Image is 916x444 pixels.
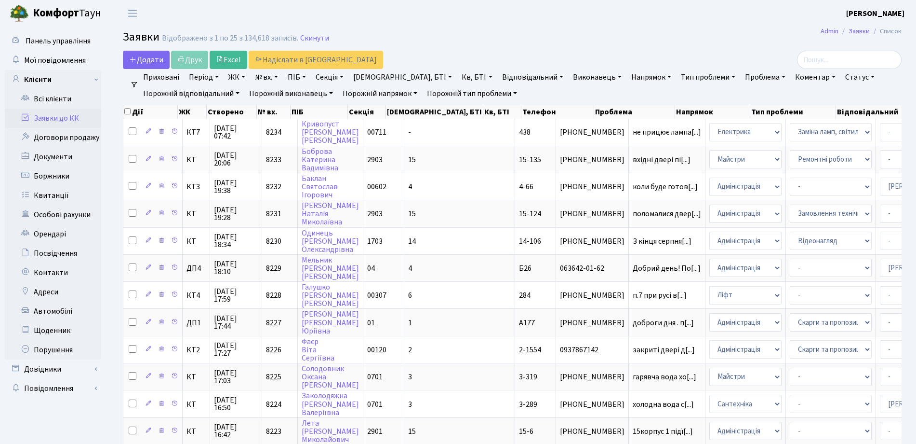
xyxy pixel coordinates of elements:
span: Заявки [123,28,159,45]
span: [PHONE_NUMBER] [560,183,624,191]
a: Проблема [741,69,789,85]
a: [PERSON_NAME]НаталіяМиколаївна [302,200,359,227]
span: [DATE] 17:59 [214,288,258,303]
span: - [408,127,411,138]
a: Посвідчення [5,244,101,263]
a: Excel [210,51,247,69]
span: 15-124 [519,208,541,219]
span: КТ [186,428,206,435]
span: 00711 [367,127,386,138]
span: 8225 [266,372,281,382]
a: Коментар [791,69,839,85]
span: КТ [186,401,206,408]
span: КТ [186,237,206,245]
span: 3-289 [519,399,537,410]
span: 4-66 [519,181,533,192]
a: БакланСвятославІгорович [302,173,338,200]
nav: breadcrumb [806,21,916,42]
a: Квитанції [5,186,101,205]
span: Додати [129,55,163,65]
a: Довідники [5,360,101,379]
a: Відповідальний [498,69,567,85]
a: Тип проблеми [677,69,739,85]
span: [DATE] 07:42 [214,125,258,140]
span: Б26 [519,263,531,274]
span: Добрий день! По[...] [633,263,701,274]
span: 2 [408,345,412,355]
span: КТ4 [186,291,206,299]
span: ДП4 [186,264,206,272]
span: ДП1 [186,319,206,327]
span: Панель управління [26,36,91,46]
span: 2-1554 [519,345,541,355]
span: закриті двері д[...] [633,345,695,355]
span: 0701 [367,399,383,410]
a: Заколодяжна[PERSON_NAME]Валеріївна [302,391,359,418]
span: 15-6 [519,426,533,437]
th: Тип проблеми [750,105,836,119]
a: Панель управління [5,31,101,51]
input: Пошук... [797,51,902,69]
span: 15 [408,154,416,165]
a: Кв, БТІ [458,69,496,85]
span: [DATE] 18:34 [214,233,258,249]
b: Комфорт [33,5,79,21]
span: 438 [519,127,531,138]
span: 063642-01-62 [560,264,624,272]
span: [PHONE_NUMBER] [560,401,624,408]
span: 8223 [266,426,281,437]
span: [PHONE_NUMBER] [560,210,624,218]
a: Повідомлення [5,379,101,398]
span: 00602 [367,181,386,192]
span: 8224 [266,399,281,410]
a: Порожній відповідальний [139,85,243,102]
span: 0701 [367,372,383,382]
span: 8230 [266,236,281,247]
a: № вх. [251,69,282,85]
a: Порожній напрямок [339,85,421,102]
span: 8227 [266,318,281,328]
span: [DATE] 18:10 [214,260,258,276]
span: вхідні двері пі[...] [633,154,690,165]
a: Особові рахунки [5,205,101,224]
span: 1703 [367,236,383,247]
a: Скинути [300,34,329,43]
a: ФаєрВітаСергіївна [302,336,334,363]
span: КТ7 [186,128,206,136]
span: п.7 при русі в[...] [633,290,687,301]
span: Таун [33,5,101,22]
a: Одинець[PERSON_NAME]Олександрівна [302,228,359,255]
a: Автомобілі [5,302,101,321]
span: [PHONE_NUMBER] [560,128,624,136]
a: Виконавець [569,69,625,85]
a: Секція [312,69,347,85]
button: Переключити навігацію [120,5,145,21]
img: logo.png [10,4,29,23]
th: Телефон [521,105,594,119]
span: [PHONE_NUMBER] [560,156,624,164]
span: 1 [408,318,412,328]
a: Заявки [849,26,870,36]
span: 8231 [266,208,281,219]
th: [DEMOGRAPHIC_DATA], БТІ [386,105,483,119]
a: Щоденник [5,321,101,340]
a: Клієнти [5,70,101,89]
span: [PHONE_NUMBER] [560,428,624,435]
span: поломалися двер[...] [633,208,701,219]
th: Проблема [594,105,675,119]
span: [DATE] 16:50 [214,396,258,412]
a: Приховані [139,69,183,85]
th: Дії [123,105,178,119]
a: Адреси [5,282,101,302]
div: Відображено з 1 по 25 з 134,618 записів. [162,34,298,43]
a: Галушко[PERSON_NAME][PERSON_NAME] [302,282,359,309]
span: 0937867142 [560,346,624,354]
span: 4 [408,181,412,192]
a: Договори продажу [5,128,101,147]
span: [DATE] 17:27 [214,342,258,357]
a: Період [185,69,223,85]
span: 04 [367,263,375,274]
span: 3 [408,372,412,382]
th: Напрямок [675,105,750,119]
a: [PERSON_NAME] [846,8,904,19]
